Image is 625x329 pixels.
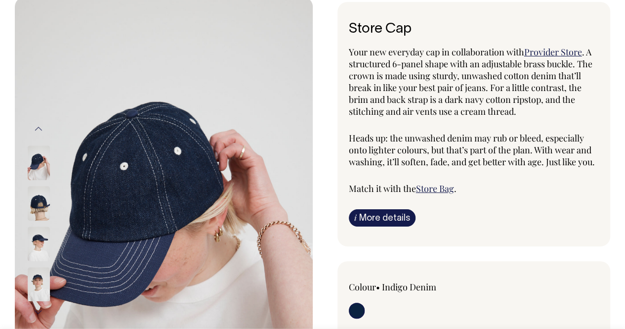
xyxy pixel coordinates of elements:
label: Indigo Denim [382,281,436,293]
span: . A structured 6-panel shape with an adjustable brass buckle. The crown is made using sturdy, unw... [349,46,592,117]
img: Store Cap [28,267,50,302]
img: Store Cap [28,145,50,180]
button: Previous [31,118,46,140]
a: iMore details [349,209,416,227]
button: Next [31,301,46,323]
span: Heads up: the unwashed denim may rub or bleed, especially onto lighter colours, but that’s part o... [349,132,595,168]
h6: Store Cap [349,22,599,37]
span: Your new everyday cap in collaboration with [349,46,524,58]
span: i [354,212,357,223]
img: Store Cap [28,227,50,261]
img: Store Cap [28,186,50,221]
a: Provider Store [524,46,582,58]
a: Store Bag [416,183,454,194]
div: Colour [349,281,449,293]
span: • [376,281,380,293]
span: Match it with the . [349,183,457,194]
